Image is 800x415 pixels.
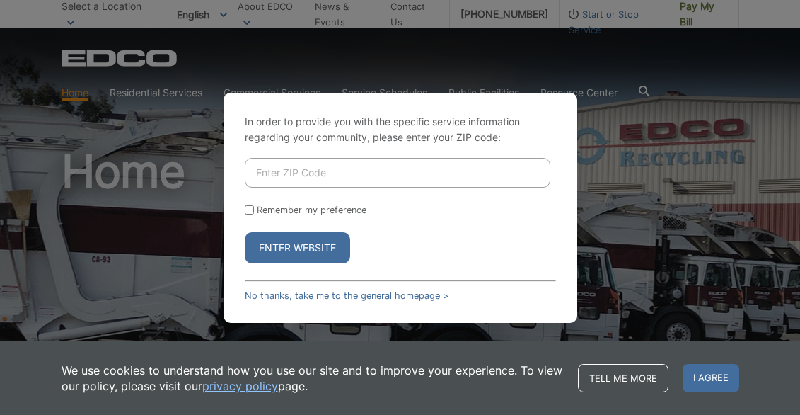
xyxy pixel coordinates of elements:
[578,364,668,392] a: Tell me more
[245,232,350,263] button: Enter Website
[683,364,739,392] span: I agree
[245,290,448,301] a: No thanks, take me to the general homepage >
[245,114,556,145] p: In order to provide you with the specific service information regarding your community, please en...
[202,378,278,394] a: privacy policy
[257,205,366,215] label: Remember my preference
[245,158,550,188] input: Enter ZIP Code
[62,363,564,394] p: We use cookies to understand how you use our site and to improve your experience. To view our pol...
